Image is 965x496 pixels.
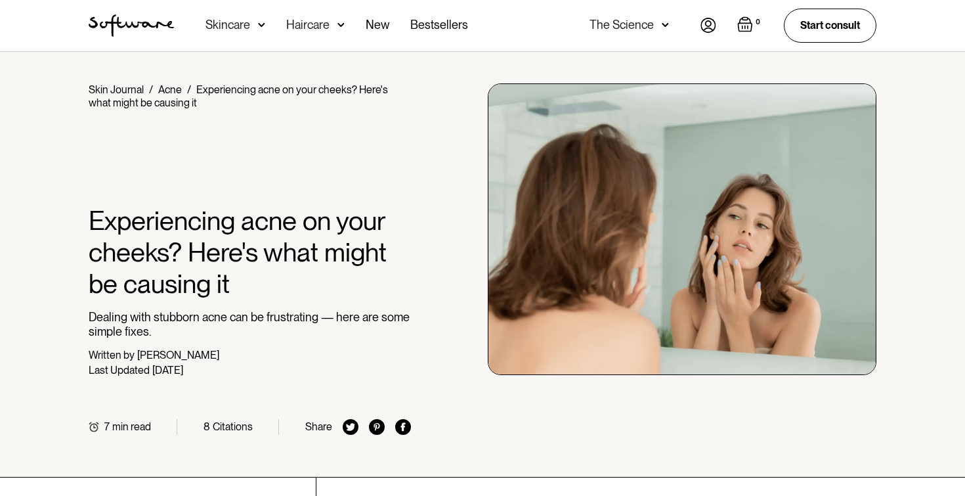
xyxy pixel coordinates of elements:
[89,310,411,338] p: Dealing with stubborn acne can be frustrating — here are some simple fixes.
[89,14,174,37] a: home
[89,14,174,37] img: Software Logo
[152,364,183,376] div: [DATE]
[337,18,345,32] img: arrow down
[395,419,411,435] img: facebook icon
[343,419,358,435] img: twitter icon
[158,83,182,96] a: Acne
[590,18,654,32] div: The Science
[89,349,135,361] div: Written by
[187,83,191,96] div: /
[213,420,253,433] div: Citations
[204,420,210,433] div: 8
[89,364,150,376] div: Last Updated
[305,420,332,433] div: Share
[89,205,411,300] h1: Experiencing acne on your cheeks? Here's what might be causing it
[89,83,144,96] a: Skin Journal
[89,83,388,109] div: Experiencing acne on your cheeks? Here's what might be causing it
[369,419,385,435] img: pinterest icon
[784,9,876,42] a: Start consult
[258,18,265,32] img: arrow down
[205,18,250,32] div: Skincare
[149,83,153,96] div: /
[112,420,151,433] div: min read
[286,18,330,32] div: Haircare
[104,420,110,433] div: 7
[137,349,219,361] div: [PERSON_NAME]
[737,16,763,35] a: Open empty cart
[753,16,763,28] div: 0
[662,18,669,32] img: arrow down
